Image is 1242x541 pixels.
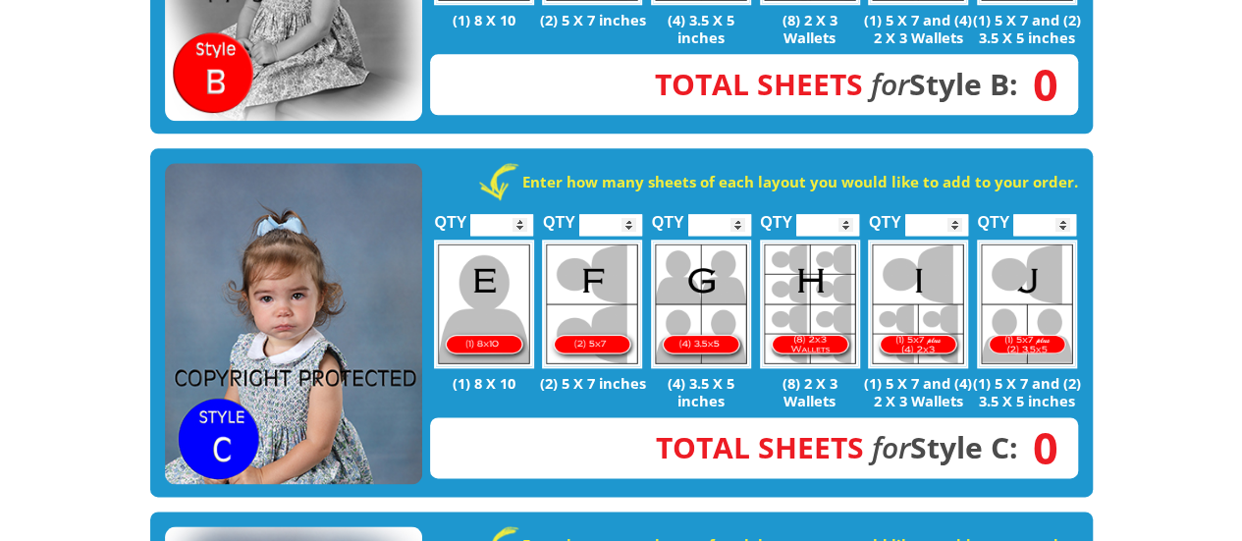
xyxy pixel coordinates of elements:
[655,64,1018,104] strong: Style B:
[973,374,1082,409] p: (1) 5 X 7 and (2) 3.5 X 5 inches
[647,374,756,409] p: (4) 3.5 X 5 inches
[755,374,864,409] p: (8) 2 X 3 Wallets
[977,192,1009,241] label: QTY
[522,172,1078,191] strong: Enter how many sheets of each layout you would like to add to your order.
[1018,437,1058,459] span: 0
[656,427,864,467] span: Total Sheets
[538,11,647,28] p: (2) 5 X 7 inches
[434,240,534,368] img: E
[864,374,973,409] p: (1) 5 X 7 and (4) 2 X 3 Wallets
[872,427,910,467] em: for
[869,192,901,241] label: QTY
[434,192,466,241] label: QTY
[655,64,863,104] span: Total Sheets
[760,240,860,368] img: H
[755,11,864,46] p: (8) 2 X 3 Wallets
[871,64,909,104] em: for
[538,374,647,392] p: (2) 5 X 7 inches
[430,374,539,392] p: (1) 8 X 10
[652,192,684,241] label: QTY
[864,11,973,46] p: (1) 5 X 7 and (4) 2 X 3 Wallets
[542,240,642,368] img: F
[647,11,756,46] p: (4) 3.5 X 5 inches
[651,240,751,368] img: G
[430,11,539,28] p: (1) 8 X 10
[656,427,1018,467] strong: Style C:
[543,192,575,241] label: QTY
[165,163,422,485] img: STYLE C
[868,240,968,368] img: I
[760,192,792,241] label: QTY
[977,240,1077,368] img: J
[973,11,1082,46] p: (1) 5 X 7 and (2) 3.5 X 5 inches
[1018,74,1058,95] span: 0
